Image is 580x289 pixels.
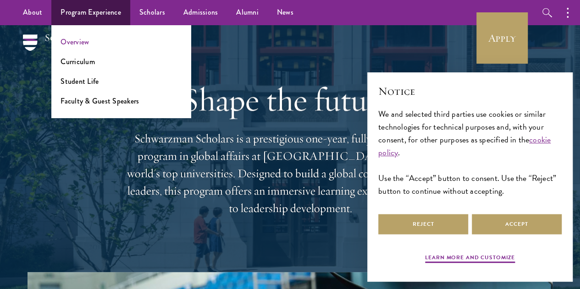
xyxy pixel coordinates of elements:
a: Curriculum [61,56,95,67]
a: cookie policy [378,133,551,158]
p: Schwarzman Scholars is a prestigious one-year, fully funded master’s program in global affairs at... [125,130,455,217]
h1: Shape the future. [125,80,455,119]
div: We and selected third parties use cookies or similar technologies for technical purposes and, wit... [378,108,562,198]
a: Faculty & Guest Speakers [61,96,139,106]
h2: Notice [378,83,562,99]
img: Schwarzman Scholars [23,34,107,62]
button: Reject [378,214,468,234]
button: Accept [472,214,562,234]
button: Learn more and customize [425,253,515,264]
a: Apply [476,12,528,64]
a: Student Life [61,76,99,87]
a: Overview [61,37,89,47]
